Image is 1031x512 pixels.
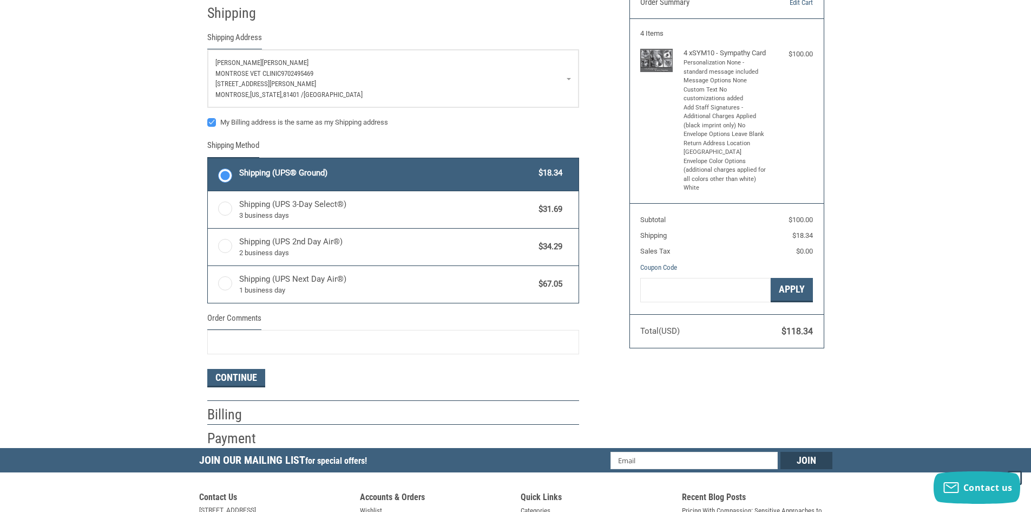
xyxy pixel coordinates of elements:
span: Montrose Vet Clinic [215,69,281,77]
span: Shipping (UPS 2nd Day Air®) [239,236,534,258]
span: $18.34 [792,231,813,239]
label: My Billing address is the same as my Shipping address [207,118,579,127]
input: Join [780,452,832,469]
legend: Shipping Method [207,139,259,157]
span: [US_STATE], [250,90,283,99]
button: Continue [207,369,265,387]
li: Envelope Color Options (additional charges applied for all colors other than white) White [684,157,767,193]
h5: Accounts & Orders [360,492,510,505]
h2: Shipping [207,4,271,22]
span: 9702495469 [281,69,313,77]
li: Message Options None [684,76,767,86]
li: Personalization None - standard message included [684,59,767,76]
h5: Contact Us [199,492,350,505]
legend: Order Comments [207,312,261,330]
span: [PERSON_NAME] [262,59,308,67]
span: $18.34 [534,167,563,179]
span: 3 business days [239,210,534,221]
span: $100.00 [789,216,813,224]
span: $31.69 [534,203,563,216]
span: for special offers! [305,456,367,466]
span: $34.29 [534,241,563,253]
span: Shipping (UPS® Ground) [239,167,534,179]
span: Shipping (UPS Next Day Air®) [239,273,534,296]
h5: Recent Blog Posts [682,492,832,505]
h2: Payment [207,430,271,448]
span: $67.05 [534,278,563,290]
li: Custom Text No customizations added [684,86,767,103]
span: 81401 / [283,90,304,99]
h2: Billing [207,406,271,424]
span: $0.00 [796,247,813,255]
span: [STREET_ADDRESS][PERSON_NAME] [215,80,316,88]
span: Sales Tax [640,247,670,255]
button: Contact us [934,471,1020,504]
h5: Quick Links [521,492,671,505]
span: 2 business days [239,248,534,258]
span: Contact us [963,482,1013,494]
span: Montrose, [215,90,250,99]
span: Subtotal [640,216,666,224]
li: Add Staff Signatures - Additional Charges Applied (black imprint only) No [684,103,767,131]
button: Apply [771,278,813,302]
span: Shipping [640,231,667,239]
h4: 4 x SYM10 - Sympathy Card [684,49,767,57]
span: 1 business day [239,285,534,296]
span: Shipping (UPS 3-Day Select®) [239,198,534,221]
input: Email [610,452,778,469]
div: $100.00 [770,49,813,60]
h3: 4 Items [640,29,813,38]
span: $118.34 [782,326,813,336]
li: Envelope Options Leave Blank [684,130,767,139]
li: Return Address Location [GEOGRAPHIC_DATA] [684,139,767,157]
input: Gift Certificate or Coupon Code [640,278,771,302]
span: Total (USD) [640,326,680,336]
legend: Shipping Address [207,31,262,49]
span: [PERSON_NAME] [215,59,262,67]
a: Coupon Code [640,263,677,271]
a: Enter or select a different address [208,50,579,107]
h5: Join Our Mailing List [199,448,372,476]
span: [GEOGRAPHIC_DATA] [304,90,363,99]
